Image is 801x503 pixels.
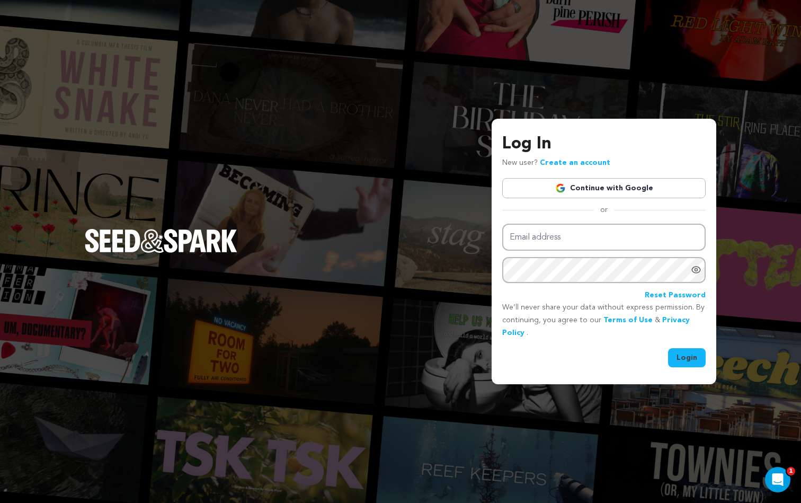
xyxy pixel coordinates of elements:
[603,316,653,324] a: Terms of Use
[502,157,610,170] p: New user?
[765,467,790,492] iframe: Intercom live chat
[502,178,706,198] a: Continue with Google
[502,131,706,157] h3: Log In
[787,467,795,475] span: 1
[691,264,701,275] a: Show password as plain text. Warning: this will display your password on the screen.
[540,159,610,166] a: Create an account
[85,229,237,273] a: Seed&Spark Homepage
[85,229,237,252] img: Seed&Spark Logo
[594,205,614,215] span: or
[555,183,566,193] img: Google logo
[502,224,706,251] input: Email address
[645,289,706,302] a: Reset Password
[502,316,690,337] a: Privacy Policy
[502,302,706,339] p: We’ll never share your data without express permission. By continuing, you agree to our & .
[668,348,706,367] button: Login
